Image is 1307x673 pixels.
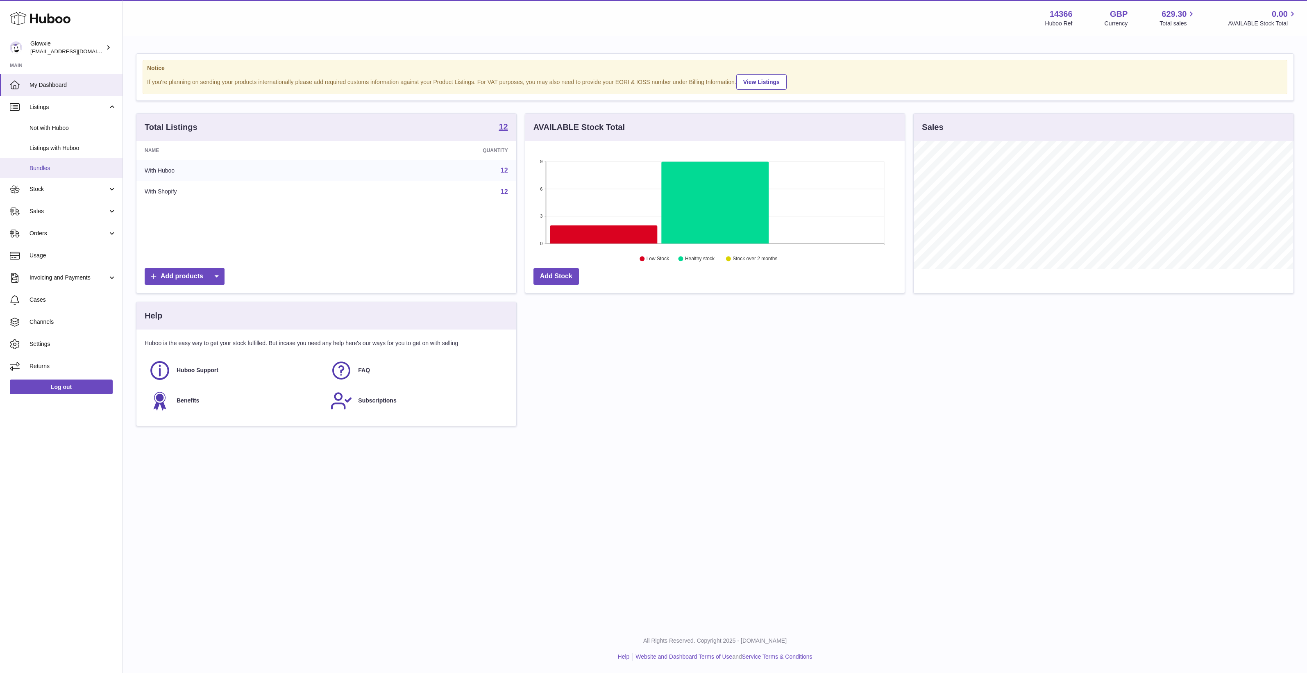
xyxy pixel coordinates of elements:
a: 12 [501,188,508,195]
a: Help [618,653,630,660]
span: 629.30 [1162,9,1187,20]
span: Stock [29,185,108,193]
p: All Rights Reserved. Copyright 2025 - [DOMAIN_NAME] [129,637,1300,645]
span: AVAILABLE Stock Total [1228,20,1297,27]
div: Currency [1105,20,1128,27]
h3: Total Listings [145,122,197,133]
th: Name [136,141,341,160]
img: internalAdmin-14366@internal.huboo.com [10,41,22,54]
span: Orders [29,230,108,237]
span: FAQ [358,366,370,374]
div: Huboo Ref [1045,20,1073,27]
a: Service Terms & Conditions [742,653,812,660]
td: With Shopify [136,181,341,202]
text: 0 [540,241,542,246]
a: 629.30 Total sales [1160,9,1196,27]
span: Not with Huboo [29,124,116,132]
h3: Help [145,310,162,321]
a: Benefits [149,390,322,412]
h3: AVAILABLE Stock Total [533,122,625,133]
text: 3 [540,214,542,219]
td: With Huboo [136,160,341,181]
a: View Listings [736,74,787,90]
div: If you're planning on sending your products internationally please add required customs informati... [147,73,1283,90]
span: Usage [29,252,116,259]
strong: 14366 [1050,9,1073,20]
span: Total sales [1160,20,1196,27]
span: Invoicing and Payments [29,274,108,282]
span: Listings [29,103,108,111]
span: Settings [29,340,116,348]
span: Huboo Support [177,366,218,374]
span: My Dashboard [29,81,116,89]
text: Low Stock [647,256,669,262]
strong: GBP [1110,9,1128,20]
a: 12 [501,167,508,174]
a: 0.00 AVAILABLE Stock Total [1228,9,1297,27]
text: 6 [540,186,542,191]
a: Add products [145,268,225,285]
strong: 12 [499,123,508,131]
span: Subscriptions [358,397,396,405]
span: Benefits [177,397,199,405]
span: Listings with Huboo [29,144,116,152]
span: 0.00 [1272,9,1288,20]
a: Subscriptions [330,390,504,412]
span: [EMAIL_ADDRESS][DOMAIN_NAME] [30,48,120,55]
text: 9 [540,159,542,164]
span: Cases [29,296,116,304]
span: Channels [29,318,116,326]
a: FAQ [330,359,504,382]
div: Glowxie [30,40,104,55]
th: Quantity [341,141,516,160]
a: Huboo Support [149,359,322,382]
span: Returns [29,362,116,370]
strong: Notice [147,64,1283,72]
li: and [633,653,812,661]
a: Website and Dashboard Terms of Use [635,653,732,660]
text: Healthy stock [685,256,715,262]
text: Stock over 2 months [733,256,777,262]
a: Log out [10,380,113,394]
span: Sales [29,207,108,215]
h3: Sales [922,122,943,133]
a: 12 [499,123,508,132]
a: Add Stock [533,268,579,285]
span: Bundles [29,164,116,172]
p: Huboo is the easy way to get your stock fulfilled. But incase you need any help here's our ways f... [145,339,508,347]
